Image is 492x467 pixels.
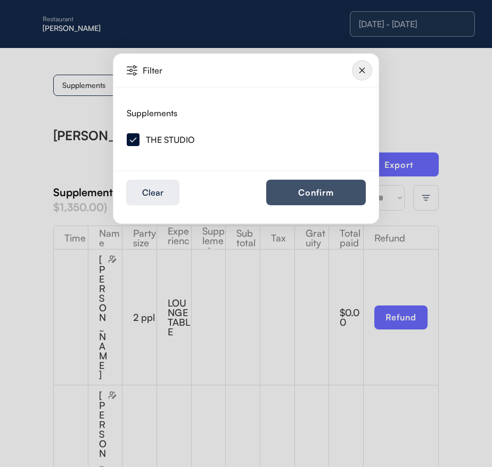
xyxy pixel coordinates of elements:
img: Group%2010124643.svg [352,60,372,80]
div: THE STUDIO [146,135,194,144]
button: Confirm [266,180,366,205]
div: Supplements [127,109,177,117]
img: Vector%20%2835%29.svg [127,65,137,76]
img: Group%20266.svg [127,133,140,146]
div: Filter [143,66,222,75]
button: Clear [126,180,179,205]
